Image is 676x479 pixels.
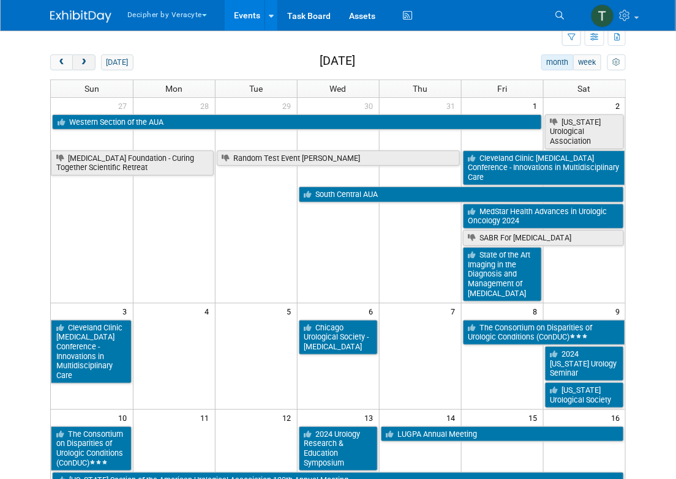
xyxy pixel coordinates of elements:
[364,98,379,113] span: 30
[614,303,625,319] span: 9
[51,320,132,384] a: Cleveland Clinic [MEDICAL_DATA] Conference - Innovations in Multidisciplinary Care
[299,187,625,202] a: South Central AUA
[72,54,95,70] button: next
[200,98,215,113] span: 28
[591,4,614,28] img: Tony Alvarado
[364,410,379,425] span: 13
[463,247,542,302] a: State of the Art Imaging in the Diagnosis and Management of [MEDICAL_DATA]
[607,54,626,70] button: myCustomButton
[463,320,626,345] a: The Consortium on Disparities of Urologic Conditions (ConDUC)
[578,84,591,94] span: Sat
[249,84,263,94] span: Tue
[200,410,215,425] span: 11
[299,320,378,355] a: Chicago Urological Society - [MEDICAL_DATA]
[330,84,347,94] span: Wed
[528,410,543,425] span: 15
[541,54,574,70] button: month
[320,54,355,68] h2: [DATE]
[446,98,461,113] span: 31
[165,84,182,94] span: Mon
[463,230,625,246] a: SABR For [MEDICAL_DATA]
[282,410,297,425] span: 12
[101,54,133,70] button: [DATE]
[532,98,543,113] span: 1
[413,84,427,94] span: Thu
[52,114,542,130] a: Western Section of the AUA
[217,150,460,166] a: Random Test Event [PERSON_NAME]
[50,54,73,70] button: prev
[446,410,461,425] span: 14
[50,10,111,23] img: ExhibitDay
[614,98,625,113] span: 2
[368,303,379,319] span: 6
[122,303,133,319] span: 3
[51,150,214,176] a: [MEDICAL_DATA] Foundation - Curing Together Scientific Retreat
[463,150,626,185] a: Cleveland Clinic [MEDICAL_DATA] Conference - Innovations in Multidisciplinary Care
[573,54,601,70] button: week
[381,426,625,442] a: LUGPA Annual Meeting
[118,98,133,113] span: 27
[612,59,620,67] i: Personalize Calendar
[497,84,507,94] span: Fri
[282,98,297,113] span: 29
[286,303,297,319] span: 5
[85,84,99,94] span: Sun
[51,426,132,471] a: The Consortium on Disparities of Urologic Conditions (ConDUC)
[463,204,625,229] a: MedStar Health Advances in Urologic Oncology 2024
[610,410,625,425] span: 16
[532,303,543,319] span: 8
[545,114,625,149] a: [US_STATE] Urological Association
[299,426,378,471] a: 2024 Urology Research & Education Symposium
[450,303,461,319] span: 7
[545,346,625,381] a: 2024 [US_STATE] Urology Seminar
[118,410,133,425] span: 10
[204,303,215,319] span: 4
[545,382,625,407] a: [US_STATE] Urological Society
